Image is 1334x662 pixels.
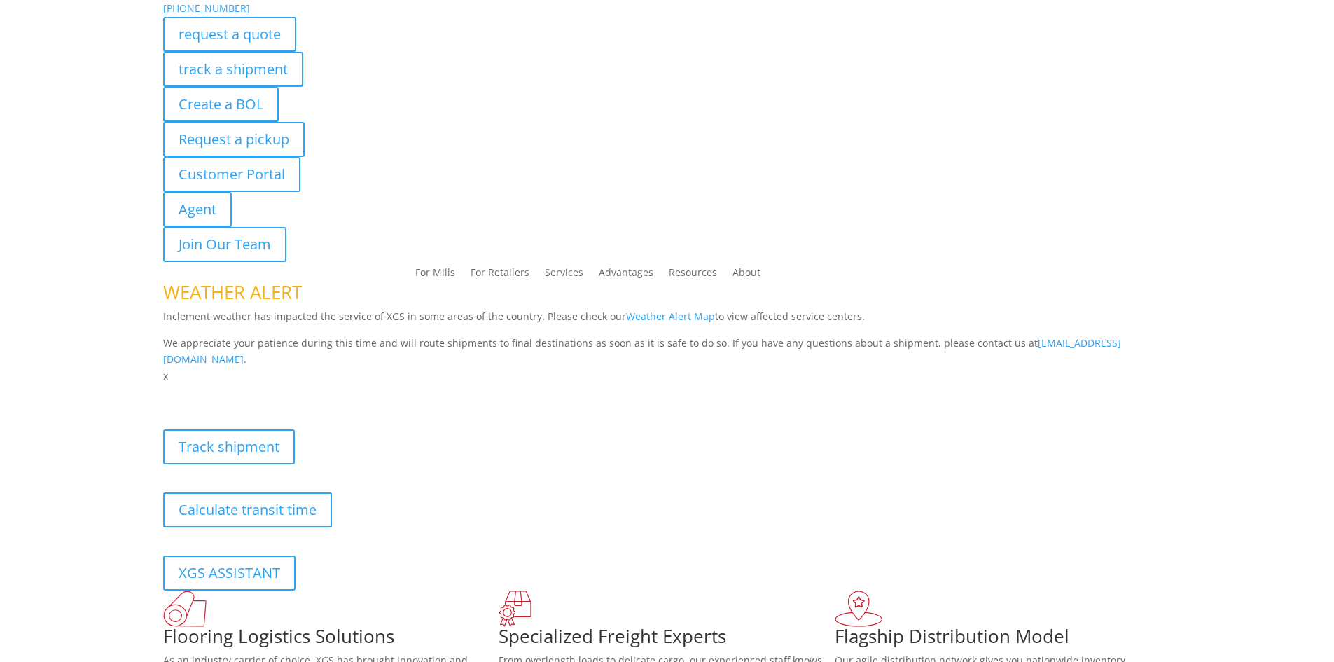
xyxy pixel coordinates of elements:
a: Services [545,268,583,283]
a: request a quote [163,17,296,52]
h1: Flooring Logistics Solutions [163,627,499,652]
a: Calculate transit time [163,492,332,527]
img: xgs-icon-flagship-distribution-model-red [835,591,883,627]
a: For Mills [415,268,455,283]
h1: Flagship Distribution Model [835,627,1171,652]
a: Join Our Team [163,227,286,262]
h1: Specialized Freight Experts [499,627,835,652]
b: Visibility, transparency, and control for your entire supply chain. [163,387,475,400]
p: x [163,368,1172,385]
span: WEATHER ALERT [163,280,302,305]
a: Request a pickup [163,122,305,157]
a: Track shipment [163,429,295,464]
a: Agent [163,192,232,227]
p: We appreciate your patience during this time and will route shipments to final destinations as so... [163,335,1172,368]
a: Weather Alert Map [626,310,715,323]
a: Create a BOL [163,87,279,122]
a: For Retailers [471,268,529,283]
a: XGS ASSISTANT [163,556,296,591]
a: Advantages [599,268,653,283]
a: [PHONE_NUMBER] [163,1,250,15]
img: xgs-icon-focused-on-flooring-red [499,591,531,627]
a: track a shipment [163,52,303,87]
a: Customer Portal [163,157,300,192]
a: Resources [669,268,717,283]
p: Inclement weather has impacted the service of XGS in some areas of the country. Please check our ... [163,308,1172,335]
img: xgs-icon-total-supply-chain-intelligence-red [163,591,207,627]
a: About [732,268,760,283]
